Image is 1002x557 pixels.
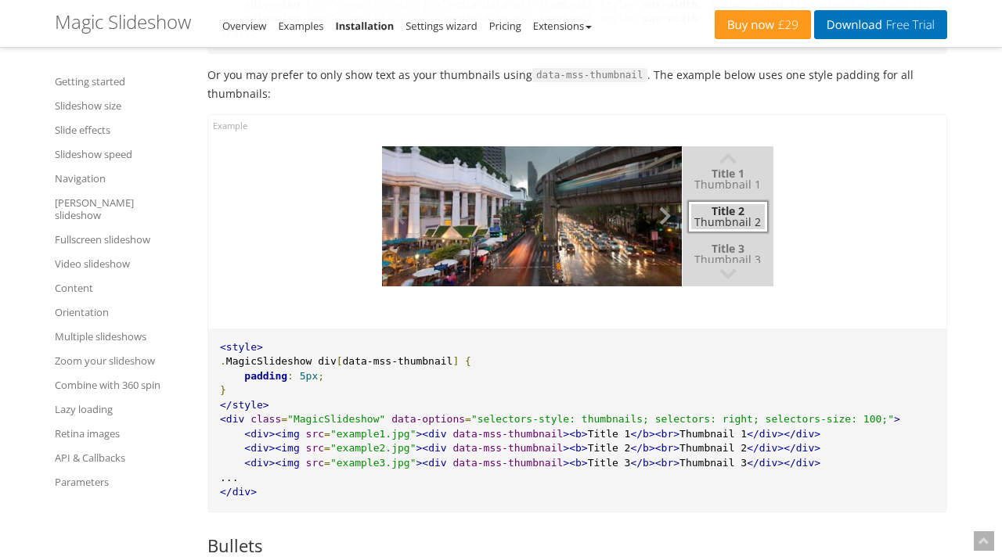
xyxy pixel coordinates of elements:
span: data-options [391,413,465,425]
span: padding [244,370,287,382]
span: </div></div> [747,428,820,440]
a: DownloadFree Trial [814,10,947,39]
span: <style> [220,341,263,353]
a: Zoom your slideshow [55,351,188,370]
a: Buy now£29 [715,10,811,39]
a: Settings wizard [405,19,478,33]
span: } [220,384,226,396]
span: > [894,413,900,425]
span: Title 1 [588,428,631,440]
span: : [287,370,294,382]
b: Title 3 [712,241,744,256]
span: ><b> [563,428,587,440]
span: Title 3 [588,457,631,469]
span: class [250,413,281,425]
a: Video slideshow [55,254,188,273]
span: </b><br> [630,442,679,454]
a: Combine with 360 spin [55,376,188,394]
a: Orientation [55,303,188,322]
span: ><div [416,457,446,469]
span: "selectors-style: thumbnails; selectors: right; selectors-size: 100;" [471,413,894,425]
span: <div><img [244,442,299,454]
a: Fullscreen slideshow [55,230,188,249]
span: Thumbnail 1 [679,428,747,440]
span: . [220,355,226,367]
a: Slideshow size [55,96,188,115]
span: ] [452,355,459,367]
span: </b><br> [630,457,679,469]
span: = [324,442,330,454]
span: "example3.jpg" [330,457,416,469]
a: [PERSON_NAME] slideshow [55,193,188,225]
span: </b><br> [630,428,679,440]
a: Getting started [55,72,188,91]
div: Thumbnail 1 [689,164,767,194]
span: </div></div> [747,442,820,454]
a: Lazy loading [55,400,188,419]
span: </style> [220,399,269,411]
span: <div><img [244,428,299,440]
span: ><b> [563,442,587,454]
span: "example1.jpg" [330,428,416,440]
a: Slideshow speed [55,145,188,164]
span: ><b> [563,457,587,469]
span: <div><img [244,457,299,469]
span: = [324,457,330,469]
b: Title 1 [712,166,744,181]
a: Content [55,278,188,297]
a: Extensions [533,19,592,33]
a: Multiple slideshows [55,327,188,346]
span: </div></div> [747,457,820,469]
h3: Bullets [207,536,947,555]
span: ; [318,370,324,382]
span: data-mss-thumbnail [532,68,647,82]
span: "example2.jpg" [330,442,416,454]
span: 5px [300,370,318,382]
span: data-mss-thumbnail [343,355,453,367]
span: data-mss-thumbnail [452,442,563,454]
span: = [465,413,471,425]
span: ><div [416,442,446,454]
a: API & Callbacks [55,448,188,467]
span: MagicSlideshow div [226,355,337,367]
span: src [306,457,324,469]
span: "MagicSlideshow" [287,413,385,425]
a: Overview [222,19,266,33]
img: slideshow html text thumbnails [382,146,683,287]
span: ><div [416,428,446,440]
span: = [324,428,330,440]
div: Thumbnail 3 [689,239,767,269]
span: </div> [220,486,257,498]
p: Or you may prefer to only show text as your thumbnails using . The example below uses one style p... [207,66,947,102]
span: data-mss-thumbnail [452,428,563,440]
span: Thumbnail 2 [679,442,747,454]
a: Installation [335,19,394,33]
a: Pricing [489,19,521,33]
span: { [465,355,471,367]
span: [ [337,355,343,367]
span: <div [220,413,244,425]
a: Examples [278,19,323,33]
a: Parameters [55,473,188,491]
span: ... [220,472,238,483]
span: src [306,428,324,440]
span: Thumbnail 3 [679,457,747,469]
span: = [281,413,287,425]
span: src [306,442,324,454]
span: £29 [774,19,798,31]
a: Navigation [55,169,188,188]
span: Free Trial [882,19,935,31]
h1: Magic Slideshow [55,12,191,32]
a: Retina images [55,424,188,443]
span: data-mss-thumbnail [452,457,563,469]
a: Slide effects [55,120,188,139]
span: Title 2 [588,442,631,454]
